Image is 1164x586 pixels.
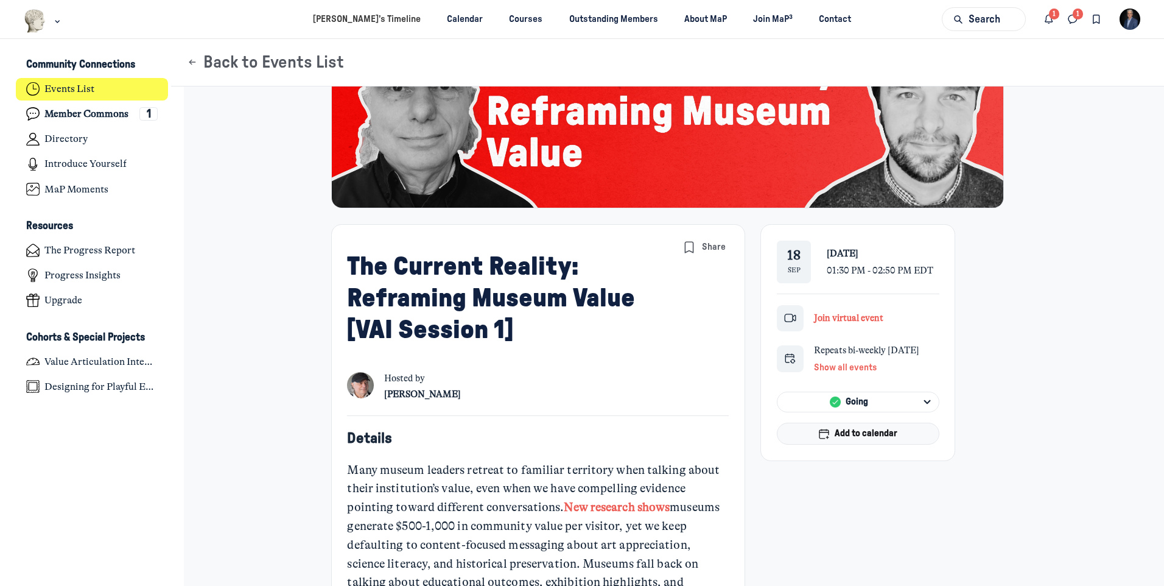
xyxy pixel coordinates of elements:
[16,128,169,150] a: Directory
[26,58,135,71] h3: Community Connections
[702,241,726,254] span: Share
[436,8,494,30] a: Calendar
[16,178,169,200] a: MaP Moments
[16,327,169,348] button: Cohorts & Special ProjectsCollapse space
[16,350,169,373] a: Value Articulation Intensive (Cultural Leadership Lab)
[44,83,94,95] h4: Events List
[16,103,169,125] a: Member Commons1
[942,7,1026,31] button: Search
[788,265,801,275] div: Sep
[1120,9,1141,30] button: User menu options
[1037,7,1061,31] button: Notifications
[16,216,169,237] button: ResourcesCollapse space
[16,55,169,76] button: Community ConnectionsCollapse space
[846,395,868,409] span: Going
[139,107,158,121] div: 1
[835,427,897,440] span: Add to calendar
[44,108,128,120] h4: Member Commons
[827,265,933,276] span: 01:30 PM - 02:50 PM EDT
[44,356,158,368] h4: Value Articulation Intensive (Cultural Leadership Lab)
[814,312,883,323] span: Join virtual event
[777,392,939,412] button: GoingGoing
[16,375,169,398] a: Designing for Playful Engagement
[44,158,127,170] h4: Introduce Yourself
[44,381,158,393] h4: Designing for Playful Engagement
[16,289,169,312] a: Upgrade
[564,500,670,514] a: New research shows
[26,220,73,233] h3: Resources
[16,78,169,101] a: Events List
[44,294,82,306] h4: Upgrade
[44,183,108,196] h4: MaP Moments
[814,363,877,372] span: Show all events
[787,248,801,264] div: 18
[827,248,858,259] span: [DATE]
[1084,7,1108,31] button: Bookmarks
[777,423,939,445] button: Add to calendar
[743,8,804,30] a: Join MaP³
[814,345,919,356] span: Repeats bi-weekly [DATE]
[24,9,46,33] img: Museums as Progress logo
[44,269,121,281] h4: Progress Insights
[830,397,841,408] img: Going
[347,429,728,448] h5: Details
[187,52,344,73] button: Back to Events List
[558,8,668,30] a: Outstanding Members
[347,251,679,346] h1: The Current Reality: Reframing Museum Value [VAI Session 1]
[384,389,461,400] span: [PERSON_NAME]
[1061,7,1085,31] button: Direct messages
[26,331,145,344] h3: Cohorts & Special Projects
[347,372,373,403] a: View user profile
[673,8,737,30] a: About MaP
[16,264,169,287] a: Progress Insights
[680,238,698,256] button: Bookmarks
[814,309,883,327] a: Join virtual event
[499,8,553,30] a: Courses
[384,372,461,386] span: Hosted by
[808,8,862,30] a: Contact
[384,386,461,403] a: View user profile
[44,244,135,256] h4: The Progress Report
[171,39,1164,86] header: Page Header
[44,133,88,145] h4: Directory
[303,8,432,30] a: [PERSON_NAME]’s Timeline
[814,359,877,376] button: Show all events
[16,239,169,262] a: The Progress Report
[16,153,169,175] a: Introduce Yourself
[699,238,729,256] button: Share
[24,8,63,34] button: Museums as Progress logo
